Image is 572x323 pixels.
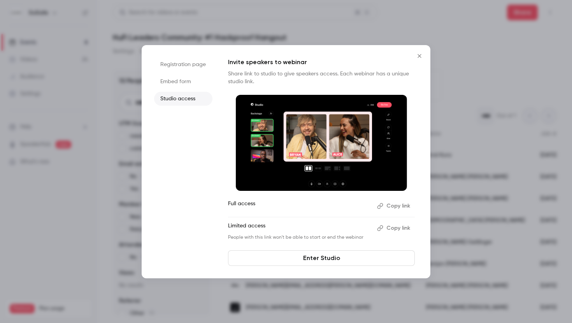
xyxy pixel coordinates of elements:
p: Invite speakers to webinar [228,58,415,67]
img: Invite speakers to webinar [236,95,407,191]
p: Limited access [228,222,371,234]
button: Copy link [374,200,415,212]
a: Enter Studio [228,250,415,266]
p: People with this link won't be able to start or end the webinar [228,234,371,241]
li: Embed form [154,75,212,89]
li: Registration page [154,58,212,72]
p: Share link to studio to give speakers access. Each webinar has a unique studio link. [228,70,415,86]
button: Copy link [374,222,415,234]
button: Close [412,48,427,64]
p: Full access [228,200,371,212]
li: Studio access [154,92,212,106]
